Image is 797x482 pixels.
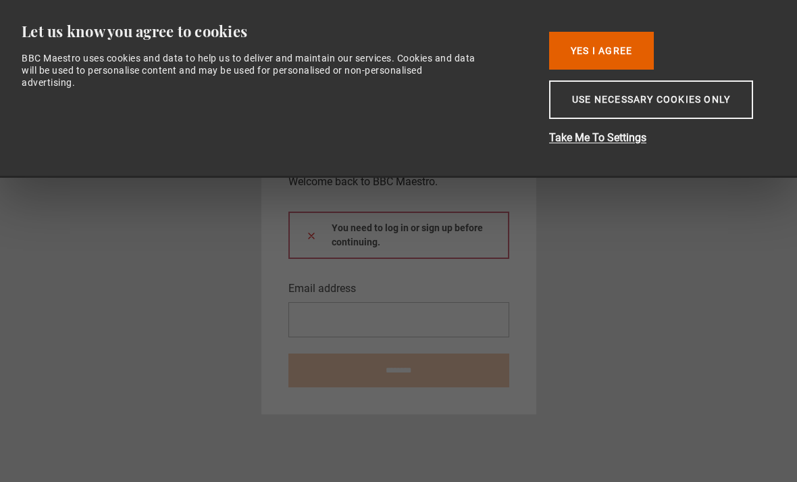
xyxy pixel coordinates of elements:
[288,174,509,190] p: Welcome back to BBC Maestro.
[22,52,478,89] div: BBC Maestro uses cookies and data to help us to deliver and maintain our services. Cookies and da...
[549,80,753,119] button: Use necessary cookies only
[22,22,528,41] div: Let us know you agree to cookies
[549,130,765,146] button: Take Me To Settings
[288,212,509,259] div: You need to log in or sign up before continuing.
[288,281,356,297] label: Email address
[549,32,654,70] button: Yes I Agree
